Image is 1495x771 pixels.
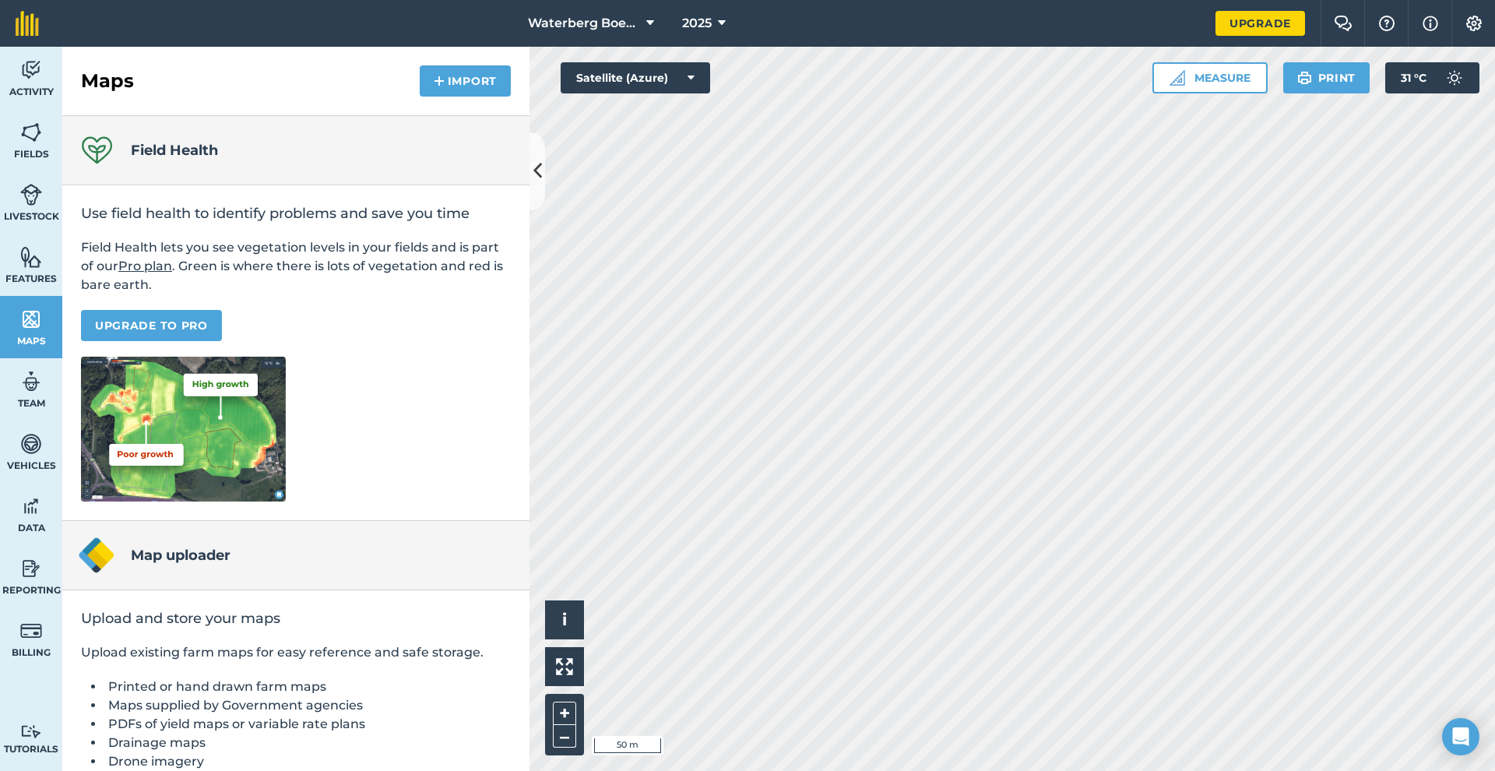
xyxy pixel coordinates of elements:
img: svg+xml;base64,PHN2ZyB4bWxucz0iaHR0cDovL3d3dy53My5vcmcvMjAwMC9zdmciIHdpZHRoPSIxOSIgaGVpZ2h0PSIyNC... [1297,69,1312,87]
img: fieldmargin Logo [16,11,39,36]
button: Print [1283,62,1370,93]
p: Field Health lets you see vegetation levels in your fields and is part of our . Green is where th... [81,238,511,294]
span: 31 ° C [1401,62,1426,93]
span: i [562,610,567,629]
img: svg+xml;base64,PHN2ZyB4bWxucz0iaHR0cDovL3d3dy53My5vcmcvMjAwMC9zdmciIHdpZHRoPSI1NiIgaGVpZ2h0PSI2MC... [20,121,42,144]
button: Satellite (Azure) [561,62,710,93]
h2: Maps [81,69,134,93]
img: svg+xml;base64,PHN2ZyB4bWxucz0iaHR0cDovL3d3dy53My5vcmcvMjAwMC9zdmciIHdpZHRoPSI1NiIgaGVpZ2h0PSI2MC... [20,308,42,331]
h2: Upload and store your maps [81,609,511,628]
img: A cog icon [1465,16,1483,31]
button: Import [420,65,511,97]
img: svg+xml;base64,PD94bWwgdmVyc2lvbj0iMS4wIiBlbmNvZGluZz0idXRmLTgiPz4KPCEtLSBHZW5lcmF0b3I6IEFkb2JlIE... [1439,62,1470,93]
img: Map uploader logo [78,537,115,574]
a: Pro plan [118,259,172,273]
li: Drone imagery [104,752,511,771]
button: Measure [1152,62,1268,93]
a: Upgrade [1215,11,1305,36]
img: svg+xml;base64,PD94bWwgdmVyc2lvbj0iMS4wIiBlbmNvZGluZz0idXRmLTgiPz4KPCEtLSBHZW5lcmF0b3I6IEFkb2JlIE... [20,370,42,393]
li: Drainage maps [104,734,511,752]
p: Upload existing farm maps for easy reference and safe storage. [81,643,511,662]
img: svg+xml;base64,PD94bWwgdmVyc2lvbj0iMS4wIiBlbmNvZGluZz0idXRmLTgiPz4KPCEtLSBHZW5lcmF0b3I6IEFkb2JlIE... [20,619,42,642]
img: svg+xml;base64,PD94bWwgdmVyc2lvbj0iMS4wIiBlbmNvZGluZz0idXRmLTgiPz4KPCEtLSBHZW5lcmF0b3I6IEFkb2JlIE... [20,432,42,456]
li: Printed or hand drawn farm maps [104,678,511,696]
img: svg+xml;base64,PD94bWwgdmVyc2lvbj0iMS4wIiBlbmNvZGluZz0idXRmLTgiPz4KPCEtLSBHZW5lcmF0b3I6IEFkb2JlIE... [20,183,42,206]
img: svg+xml;base64,PHN2ZyB4bWxucz0iaHR0cDovL3d3dy53My5vcmcvMjAwMC9zdmciIHdpZHRoPSI1NiIgaGVpZ2h0PSI2MC... [20,245,42,269]
button: + [553,702,576,725]
a: Upgrade to Pro [81,310,222,341]
img: svg+xml;base64,PD94bWwgdmVyc2lvbj0iMS4wIiBlbmNvZGluZz0idXRmLTgiPz4KPCEtLSBHZW5lcmF0b3I6IEFkb2JlIE... [20,495,42,518]
img: svg+xml;base64,PHN2ZyB4bWxucz0iaHR0cDovL3d3dy53My5vcmcvMjAwMC9zdmciIHdpZHRoPSIxNyIgaGVpZ2h0PSIxNy... [1423,14,1438,33]
h2: Use field health to identify problems and save you time [81,204,511,223]
img: svg+xml;base64,PD94bWwgdmVyc2lvbj0iMS4wIiBlbmNvZGluZz0idXRmLTgiPz4KPCEtLSBHZW5lcmF0b3I6IEFkb2JlIE... [20,724,42,739]
img: Four arrows, one pointing top left, one top right, one bottom right and the last bottom left [556,658,573,675]
img: Two speech bubbles overlapping with the left bubble in the forefront [1334,16,1353,31]
li: Maps supplied by Government agencies [104,696,511,715]
img: svg+xml;base64,PHN2ZyB4bWxucz0iaHR0cDovL3d3dy53My5vcmcvMjAwMC9zdmciIHdpZHRoPSIxNCIgaGVpZ2h0PSIyNC... [434,72,445,90]
span: 2025 [682,14,712,33]
div: Open Intercom Messenger [1442,718,1479,755]
h4: Map uploader [131,544,230,566]
img: Ruler icon [1170,70,1185,86]
img: svg+xml;base64,PD94bWwgdmVyc2lvbj0iMS4wIiBlbmNvZGluZz0idXRmLTgiPz4KPCEtLSBHZW5lcmF0b3I6IEFkb2JlIE... [20,58,42,82]
img: A question mark icon [1377,16,1396,31]
button: – [553,725,576,748]
button: i [545,600,584,639]
h4: Field Health [131,139,218,161]
img: svg+xml;base64,PD94bWwgdmVyc2lvbj0iMS4wIiBlbmNvZGluZz0idXRmLTgiPz4KPCEtLSBHZW5lcmF0b3I6IEFkb2JlIE... [20,557,42,580]
button: 31 °C [1385,62,1479,93]
li: PDFs of yield maps or variable rate plans [104,715,511,734]
span: Waterberg Boerdery [528,14,640,33]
